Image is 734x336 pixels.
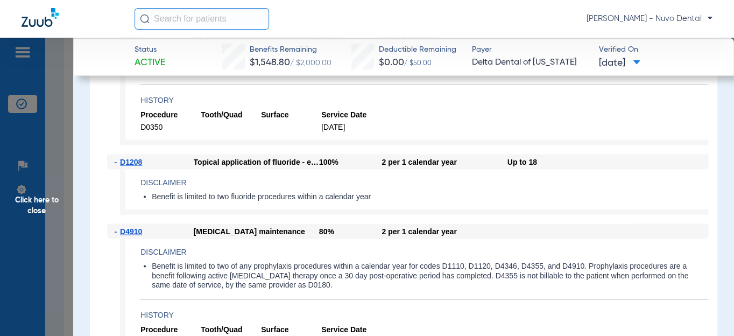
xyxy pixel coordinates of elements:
h4: Disclaimer [140,246,708,257]
span: Payer [472,44,590,55]
img: Search Icon [140,14,150,24]
div: [MEDICAL_DATA] maintenance [194,223,319,239]
span: Procedure [140,324,201,334]
div: Topical application of fluoride - excluding varnish [194,154,319,169]
span: Tooth/Quad [201,109,261,120]
span: - [115,223,121,239]
div: 2 per 1 calendar year [382,223,507,239]
div: 100% [319,154,382,169]
span: Surface [261,109,321,120]
li: Benefit is limited to two fluoride procedures within a calendar year [152,192,708,201]
div: Up to 18 [507,154,633,169]
h4: History [140,309,708,320]
span: Verified On [599,44,717,55]
span: Tooth/Quad [201,324,261,334]
input: Search for patients [135,8,269,30]
span: Service Date [321,324,382,334]
h4: Disclaimer [140,177,708,188]
span: Surface [261,324,321,334]
span: Status [135,44,165,55]
span: Service Date [321,109,382,120]
iframe: Chat Widget [680,284,734,336]
div: 80% [319,223,382,239]
span: D1208 [120,157,142,166]
span: / $50.00 [404,60,432,66]
h4: History [140,94,708,106]
span: D0350 [140,122,201,132]
span: Procedure [140,109,201,120]
span: D4910 [120,227,142,235]
span: - [115,154,121,169]
img: Zuub Logo [22,8,59,27]
span: Deductible Remaining [379,44,456,55]
span: Benefits Remaining [250,44,331,55]
span: $1,548.80 [250,57,290,67]
li: Benefit is limited to two of any prophylaxis procedures within a calendar year for codes D1110, D... [152,261,708,290]
span: [DATE] [321,122,382,132]
span: $0.00 [379,57,404,67]
span: [PERSON_NAME] - Nuvo Dental [587,13,712,24]
span: [DATE] [599,56,640,69]
span: Delta Dental of [US_STATE] [472,55,590,69]
div: 2 per 1 calendar year [382,154,507,169]
span: Active [135,55,165,69]
span: / $2,000.00 [290,59,331,66]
